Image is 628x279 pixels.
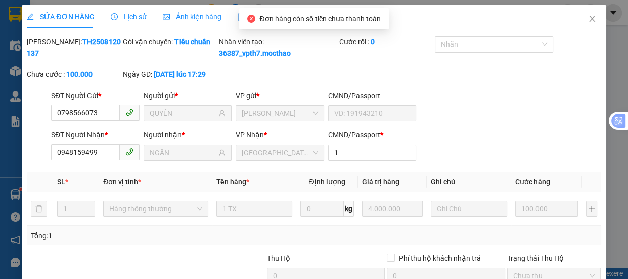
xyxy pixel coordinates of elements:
img: icon [238,13,246,21]
div: Nhân viên tạo: [219,36,337,59]
span: Ảnh kiện hàng [163,13,221,21]
b: Tiêu chuẩn [174,38,210,46]
span: Định lượng [309,178,345,186]
div: Ngày GD: [123,69,217,80]
div: CTY TNHH [PERSON_NAME] [9,31,111,56]
div: SĐT Người Nhận [51,129,140,141]
input: 0 [515,201,578,217]
span: close [588,15,596,23]
button: plus [586,201,597,217]
div: [PERSON_NAME]: [27,36,121,59]
div: Trạng thái Thu Hộ [507,253,601,264]
button: Close [578,5,606,33]
span: SỬA ĐƠN HÀNG [27,13,94,21]
span: VP Nhận [236,131,264,139]
span: Thu Hộ [267,254,290,262]
input: VD: 191943210 [328,105,417,121]
span: close-circle [247,15,255,23]
b: 0 [370,38,374,46]
div: Tổng: 1 [31,230,243,241]
div: Cước rồi : [339,36,433,48]
span: user [218,110,226,117]
div: Quy Nhơn [118,9,189,33]
span: kg [344,201,354,217]
span: Đà Lạt [242,145,318,160]
b: [DATE] lúc 17:29 [154,70,206,78]
span: picture [163,13,170,20]
span: phone [125,148,133,156]
div: Gói vận chuyển: [123,36,217,48]
span: SL [57,178,65,186]
div: SĐT Người Gửi [51,90,140,101]
button: delete [31,201,47,217]
span: Đơn hàng còn số tiền chưa thanh toán [259,15,380,23]
span: Giá trị hàng [362,178,399,186]
div: [GEOGRAPHIC_DATA] [9,9,111,31]
div: VP gửi [236,90,324,101]
span: Phí thu hộ khách nhận trả [395,253,485,264]
span: Yêu cầu xuất hóa đơn điện tử [238,13,344,21]
div: 0334229412 [118,45,189,59]
div: CMND/Passport [328,129,417,141]
span: user [218,149,226,156]
div: Người nhận [144,129,232,141]
th: Ghi chú [427,172,511,192]
input: VD: Bàn, Ghế [216,201,293,217]
input: Tên người nhận [150,147,217,158]
div: 0982254897 [9,56,111,70]
span: Tên hàng [216,178,249,186]
span: Tuy Hòa [242,106,318,121]
span: Lịch sử [111,13,147,21]
input: 0 [362,201,423,217]
div: Người gửi [144,90,232,101]
span: Đơn vị tính [103,178,141,186]
span: clock-circle [111,13,118,20]
b: 36387_vpth7.mocthao [219,49,291,57]
span: edit [27,13,34,20]
div: THÁI [118,33,189,45]
div: Chưa cước : [27,69,121,80]
div: 0 [118,59,189,71]
span: phone [125,108,133,116]
input: Ghi Chú [431,201,507,217]
span: Cước hàng [515,178,550,186]
input: Tên người gửi [150,108,217,119]
span: Gửi: [9,9,24,19]
span: Hàng thông thường [109,201,202,216]
div: CMND/Passport [328,90,417,101]
b: 100.000 [66,70,93,78]
span: Nhận: [118,10,143,20]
